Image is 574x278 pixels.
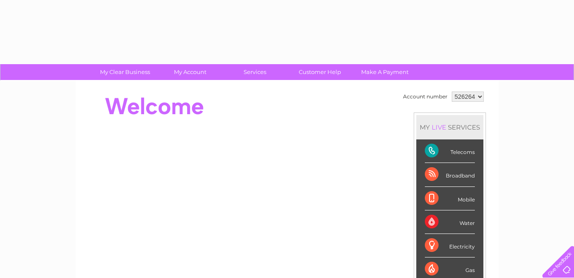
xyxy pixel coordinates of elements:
div: Water [425,210,475,234]
a: Customer Help [285,64,355,80]
div: MY SERVICES [416,115,483,139]
a: My Clear Business [90,64,160,80]
div: Electricity [425,234,475,257]
a: Services [220,64,290,80]
td: Account number [401,89,450,104]
div: LIVE [430,123,448,131]
a: My Account [155,64,225,80]
div: Telecoms [425,139,475,163]
a: Make A Payment [350,64,420,80]
div: Broadband [425,163,475,186]
div: Mobile [425,187,475,210]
